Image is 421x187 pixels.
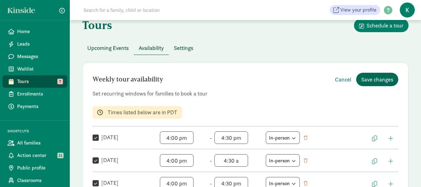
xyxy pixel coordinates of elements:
[335,75,351,84] span: Cancel
[2,38,67,50] a: Leads
[93,90,398,97] p: Set recurring windows for families to book a tour
[2,75,67,88] a: Tours 7
[99,134,118,141] label: [DATE]
[17,139,62,147] span: All families
[108,109,177,116] p: Times listed below are in PDT
[174,44,193,52] span: Settings
[210,156,212,165] span: -
[366,21,404,30] span: Schedule a tour
[17,164,62,172] span: Public profile
[17,53,62,60] span: Messages
[2,162,67,174] a: Public profile
[57,79,63,84] span: 7
[134,41,169,55] button: Availability
[160,131,194,144] input: Start time
[160,154,194,167] input: Start time
[214,131,248,144] input: End time
[17,103,62,110] span: Payments
[340,6,376,14] span: View your profile
[214,154,248,167] input: End time
[361,75,393,84] span: Save changes
[99,179,118,187] label: [DATE]
[356,73,398,86] button: Save changes
[139,44,164,52] span: Availability
[269,156,297,165] div: In-person
[330,73,356,86] button: Cancel
[2,63,67,75] a: Waitlist
[17,90,62,98] span: Enrollments
[57,153,64,158] span: 11
[99,156,118,164] label: [DATE]
[17,152,62,159] span: Action center
[2,88,67,100] a: Enrollments
[17,177,62,184] span: Classrooms
[2,25,67,38] a: Home
[82,19,112,31] h1: Tours
[82,41,134,55] button: Upcoming Events
[390,157,421,187] iframe: Chat Widget
[2,100,67,113] a: Payments
[17,78,62,85] span: Tours
[354,19,409,32] button: Schedule a tour
[93,73,163,86] h2: Weekly tour availability
[169,41,198,55] button: Settings
[269,133,297,142] div: In-person
[330,5,380,15] a: View your profile
[210,134,212,142] span: -
[17,28,62,35] span: Home
[87,44,129,52] span: Upcoming Events
[2,50,67,63] a: Messages
[17,40,62,48] span: Leads
[2,149,67,162] a: Action center 11
[2,174,67,187] a: Classrooms
[17,65,62,73] span: Waitlist
[400,2,415,17] span: K
[80,4,255,16] input: Search for a family, child or location
[2,137,67,149] a: All families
